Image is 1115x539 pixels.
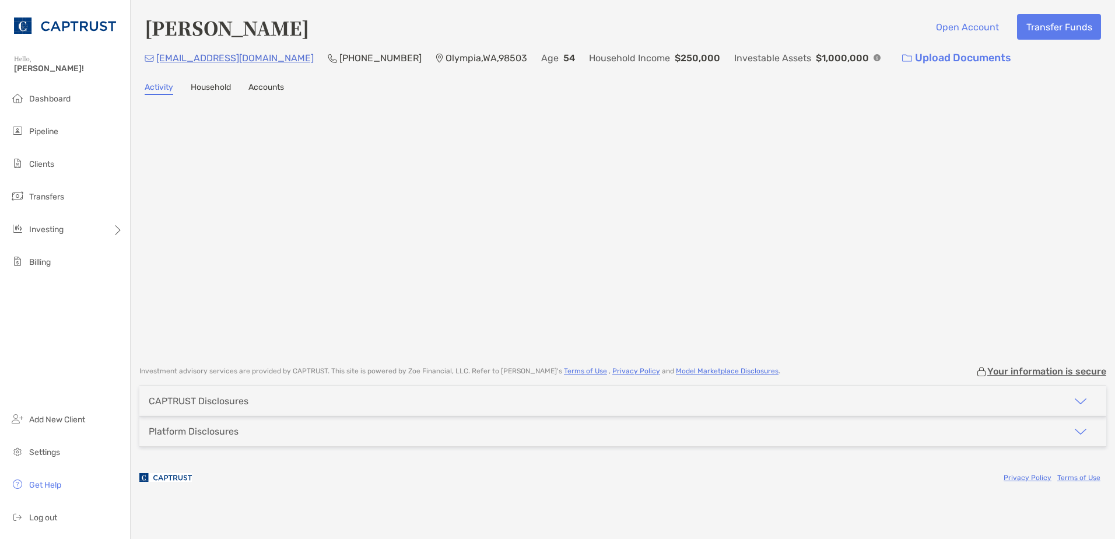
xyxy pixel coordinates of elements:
img: button icon [902,54,912,62]
img: company logo [139,464,192,491]
div: Platform Disclosures [149,426,239,437]
p: $1,000,000 [816,51,869,65]
p: Age [541,51,559,65]
a: Upload Documents [895,45,1019,71]
span: Settings [29,447,60,457]
span: Dashboard [29,94,71,104]
img: Phone Icon [328,54,337,63]
img: settings icon [10,444,24,459]
button: Open Account [927,14,1008,40]
img: dashboard icon [10,91,24,105]
img: add_new_client icon [10,412,24,426]
span: Log out [29,513,57,523]
img: billing icon [10,254,24,268]
img: transfers icon [10,189,24,203]
span: Pipeline [29,127,58,136]
p: 54 [563,51,575,65]
img: logout icon [10,510,24,524]
img: Location Icon [436,54,443,63]
p: Household Income [589,51,670,65]
span: Add New Client [29,415,85,425]
img: icon arrow [1074,394,1088,408]
p: $250,000 [675,51,720,65]
a: Terms of Use [564,367,607,375]
div: CAPTRUST Disclosures [149,395,248,407]
span: Get Help [29,480,61,490]
p: Your information is secure [987,366,1106,377]
p: Olympia , WA , 98503 [446,51,527,65]
button: Transfer Funds [1017,14,1101,40]
img: CAPTRUST Logo [14,5,116,47]
p: [EMAIL_ADDRESS][DOMAIN_NAME] [156,51,314,65]
a: Household [191,82,231,95]
a: Terms of Use [1057,474,1100,482]
span: [PERSON_NAME]! [14,64,123,73]
a: Privacy Policy [1004,474,1051,482]
img: Info Icon [874,54,881,61]
a: Privacy Policy [612,367,660,375]
p: Investable Assets [734,51,811,65]
img: investing icon [10,222,24,236]
span: Transfers [29,192,64,202]
span: Clients [29,159,54,169]
img: Email Icon [145,55,154,62]
span: Billing [29,257,51,267]
img: get-help icon [10,477,24,491]
a: Model Marketplace Disclosures [676,367,779,375]
p: [PHONE_NUMBER] [339,51,422,65]
a: Accounts [248,82,284,95]
img: pipeline icon [10,124,24,138]
span: Investing [29,225,64,235]
img: icon arrow [1074,425,1088,439]
img: clients icon [10,156,24,170]
a: Activity [145,82,173,95]
p: Investment advisory services are provided by CAPTRUST . This site is powered by Zoe Financial, LL... [139,367,780,376]
h4: [PERSON_NAME] [145,14,309,41]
